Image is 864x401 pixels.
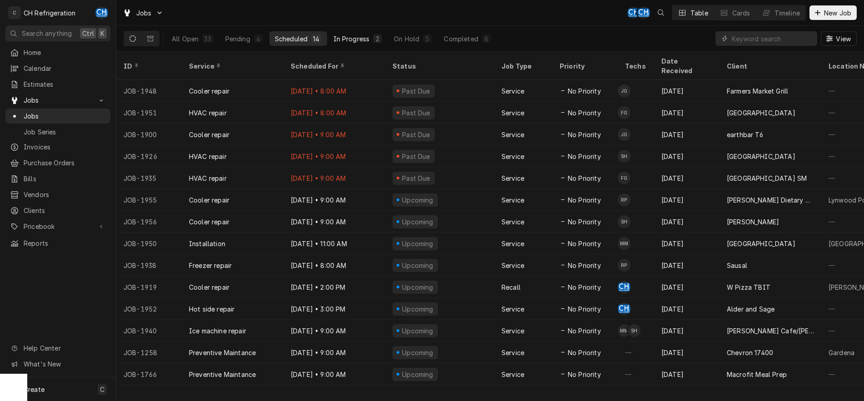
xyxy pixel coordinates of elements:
span: No Priority [568,370,601,379]
div: Priority [560,61,609,71]
div: [GEOGRAPHIC_DATA] [727,108,795,118]
div: Table [690,8,708,18]
div: Upcoming [401,370,435,379]
span: No Priority [568,152,601,161]
a: Home [5,45,110,60]
div: Moises Melena's Avatar [618,237,631,250]
div: Upcoming [401,348,435,357]
div: W Pizza TBIT [727,282,770,292]
div: JOB-1948 [116,80,182,102]
div: [DATE] • 9:00 AM [283,342,385,363]
div: Macrofit Meal Prep [727,370,787,379]
div: Service [502,304,524,314]
div: Service [502,173,524,183]
span: No Priority [568,173,601,183]
div: JOB-1952 [116,298,182,320]
div: JOB-1258 [116,342,182,363]
div: Josh Galindo's Avatar [618,128,631,141]
div: 4 [256,34,261,44]
div: Fred Gonzalez's Avatar [618,106,631,119]
div: 2 [375,34,380,44]
a: Invoices [5,139,110,154]
div: SH [618,150,631,163]
span: What's New [24,359,105,369]
div: JOB-1900 [116,124,182,145]
div: [DATE] [654,124,720,145]
a: Go to Pricebook [5,219,110,234]
div: Alder and Sage [727,304,775,314]
div: 33 [204,34,211,44]
div: CH [618,302,631,315]
button: New Job [809,5,857,20]
div: [PERSON_NAME] Cafe/[PERSON_NAME]'s [727,326,814,336]
span: Help Center [24,343,105,353]
div: Steven Hiraga's Avatar [618,215,631,228]
div: Upcoming [401,239,435,248]
span: No Priority [568,326,601,336]
div: Chevron 17400 [727,348,773,357]
a: Clients [5,203,110,218]
span: Estimates [24,79,106,89]
div: Cards [732,8,750,18]
div: [DATE] [654,342,720,363]
div: [DATE] • 11:00 AM [283,233,385,254]
div: [DATE] [654,167,720,189]
div: Preventive Maintance [189,370,256,379]
div: FG [618,172,631,184]
div: JOB-1935 [116,167,182,189]
div: C [8,6,21,19]
div: Service [502,217,524,227]
div: JOB-1938 [116,254,182,276]
div: FG [618,106,631,119]
div: Cooler repair [189,217,229,227]
div: Fred Gonzalez's Avatar [618,172,631,184]
span: Bills [24,174,106,183]
div: Ice machine repair [189,326,246,336]
span: Pricebook [24,222,92,231]
span: Invoices [24,142,106,152]
div: RP [618,193,631,206]
span: No Priority [568,348,601,357]
div: Josh Galindo's Avatar [618,84,631,97]
span: No Priority [568,195,601,205]
a: Go to Jobs [119,5,167,20]
div: [GEOGRAPHIC_DATA] [727,239,795,248]
div: Cooler repair [189,282,229,292]
div: [DATE] • 8:00 AM [283,80,385,102]
div: Past Due [401,130,432,139]
div: Past Due [401,152,432,161]
div: JOB-1919 [116,276,182,298]
div: JOB-1951 [116,102,182,124]
span: No Priority [568,130,601,139]
div: [DATE] • 9:00 AM [283,211,385,233]
a: Jobs [5,109,110,124]
div: earthbar T6 [727,130,763,139]
div: Steven Hiraga's Avatar [628,324,641,337]
div: Hot side repair [189,304,234,314]
div: [PERSON_NAME] [727,217,779,227]
span: Search anything [22,29,72,38]
div: JOB-1926 [116,145,182,167]
div: [DATE] [654,298,720,320]
span: No Priority [568,282,601,292]
span: K [100,29,104,38]
div: [DATE] [654,320,720,342]
span: No Priority [568,261,601,270]
div: CH [627,6,640,19]
div: — [618,342,654,363]
a: Vendors [5,187,110,202]
a: Job Series [5,124,110,139]
div: Farmers Market Grill [727,86,788,96]
div: Upcoming [401,304,435,314]
div: Service [502,108,524,118]
button: Open search [654,5,668,20]
span: Ctrl [82,29,94,38]
span: C [100,385,104,394]
div: Pending [225,34,250,44]
div: 5 [425,34,430,44]
a: Go to What's New [5,356,110,371]
div: [DATE] [654,102,720,124]
div: Recall [502,282,521,292]
span: Calendar [24,64,106,73]
div: SH [628,324,641,337]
